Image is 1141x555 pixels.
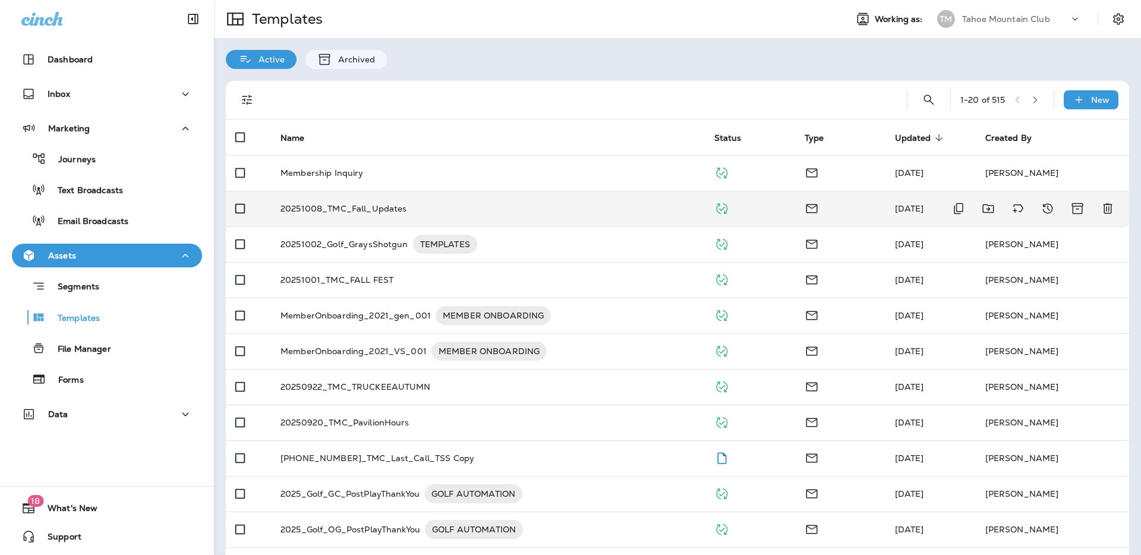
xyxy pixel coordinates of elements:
p: 20251002_Golf_GraysShotgun [280,235,408,254]
p: Templates [247,10,323,28]
p: Segments [46,282,99,294]
span: Email [805,273,819,284]
span: 18 [27,495,43,507]
span: Johanna Bell [895,453,924,463]
td: [PERSON_NAME] [976,155,1129,191]
span: Published [714,273,729,284]
span: Email [805,202,819,213]
button: Collapse Sidebar [176,7,210,31]
p: 20250920_TMC_PavilionHours [280,418,409,427]
span: Updated [895,133,947,143]
div: MEMBER ONBOARDING [431,342,547,361]
span: Email [805,487,819,498]
span: MEMBER ONBOARDING [436,310,551,321]
span: Status [714,133,757,143]
p: 2025_Golf_OG_PostPlayThankYou [280,520,420,539]
td: [PERSON_NAME] [976,333,1129,369]
span: Support [36,532,81,546]
span: Name [280,133,320,143]
div: TEMPLATES [413,235,477,254]
p: Tahoe Mountain Club [962,14,1050,24]
span: Published [714,309,729,320]
span: Email [805,523,819,534]
button: Filters [235,88,259,112]
button: View Changelog [1036,197,1060,220]
p: MemberOnboarding_2021_VS_001 [280,342,427,361]
span: Email [805,238,819,248]
span: Published [714,487,729,498]
span: Johanna Bell [895,381,924,392]
button: Settings [1108,8,1129,30]
button: Move to folder [976,197,1000,220]
span: Colin Lygren [895,239,924,250]
span: Published [714,345,729,355]
td: [PERSON_NAME] [976,440,1129,476]
span: Published [714,416,729,427]
p: Forms [46,375,84,386]
p: 2025_Golf_GC_PostPlayThankYou [280,484,420,503]
p: Archived [332,55,375,64]
span: Johanna Bell [895,203,924,214]
button: 18What's New [12,496,202,520]
span: Updated [895,133,931,143]
p: Marketing [48,124,90,133]
button: Dashboard [12,48,202,71]
td: [PERSON_NAME] [976,369,1129,405]
p: [PHONE_NUMBER]_TMC_Last_Call_TSS Copy [280,453,474,463]
td: [PERSON_NAME] [976,512,1129,547]
span: Email [805,380,819,391]
span: Draft [714,452,729,462]
p: Assets [48,251,76,260]
p: Email Broadcasts [46,216,128,228]
span: Colin Lygren [895,346,924,357]
span: Published [714,238,729,248]
button: Inbox [12,82,202,106]
p: Inbox [48,89,70,99]
button: Support [12,525,202,548]
button: Email Broadcasts [12,208,202,233]
span: Published [714,523,729,534]
span: What's New [36,503,97,518]
td: [PERSON_NAME] [976,262,1129,298]
p: Data [48,409,68,419]
span: Type [805,133,824,143]
td: [PERSON_NAME] [976,476,1129,512]
td: [PERSON_NAME] [976,405,1129,440]
button: Delete [1096,197,1120,220]
span: Email [805,452,819,462]
span: Status [714,133,742,143]
span: Published [714,380,729,391]
button: Text Broadcasts [12,177,202,202]
span: Colin Lygren [895,488,924,499]
div: GOLF AUTOMATION [425,520,523,539]
p: Journeys [46,154,96,166]
span: Published [714,202,729,213]
p: Active [253,55,285,64]
span: GOLF AUTOMATION [425,524,523,535]
span: [DATE] [895,168,924,178]
p: MemberOnboarding_2021_gen_001 [280,306,431,325]
span: Created By [985,133,1047,143]
button: Templates [12,305,202,330]
span: MEMBER ONBOARDING [431,345,547,357]
p: 20251008_TMC_Fall_Updates [280,204,407,213]
span: Colin Lygren [895,524,924,535]
p: 20251001_TMC_FALL FEST [280,275,393,285]
span: Email [805,416,819,427]
td: [PERSON_NAME] [976,298,1129,333]
span: Colin Lygren [895,417,924,428]
span: Type [805,133,840,143]
span: Johanna Bell [895,275,924,285]
p: Templates [46,313,100,324]
p: 20250922_TMC_TRUCKEEAUTUMN [280,382,431,392]
span: Email [805,166,819,177]
span: Published [714,166,729,177]
div: GOLF AUTOMATION [424,484,522,503]
button: Forms [12,367,202,392]
span: Email [805,345,819,355]
span: GOLF AUTOMATION [424,488,522,500]
span: Colin Lygren [895,310,924,321]
button: Segments [12,273,202,299]
p: New [1091,95,1110,105]
button: Assets [12,244,202,267]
